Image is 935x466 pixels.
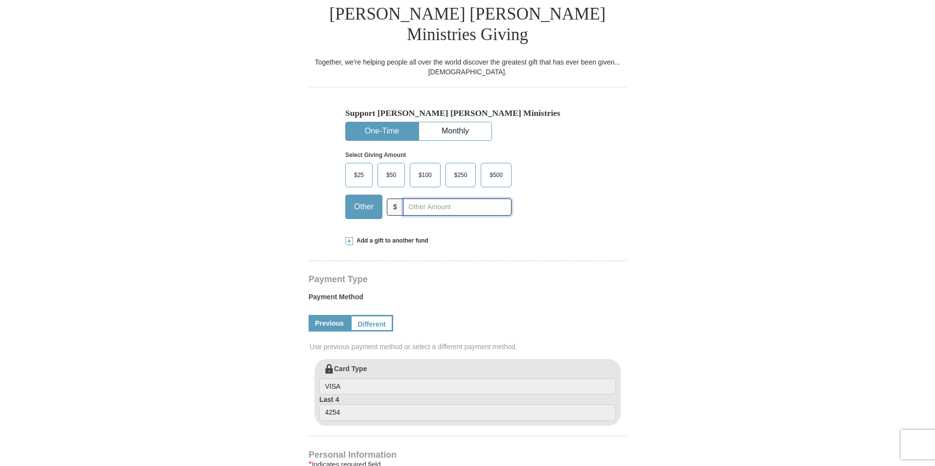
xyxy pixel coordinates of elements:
label: Payment Method [309,292,626,307]
input: Last 4 [319,404,616,421]
a: Different [350,315,393,332]
button: Monthly [419,122,491,140]
input: Card Type [319,378,616,395]
input: Other Amount [403,199,512,216]
label: Card Type [319,364,616,395]
span: Add a gift to another fund [353,237,428,245]
h5: Support [PERSON_NAME] [PERSON_NAME] Ministries [345,108,590,118]
div: Together, we're helping people all over the world discover the greatest gift that has ever been g... [309,57,626,77]
span: $25 [349,168,369,182]
strong: Select Giving Amount [345,152,406,158]
label: Last 4 [319,395,616,421]
span: $ [387,199,403,216]
span: $100 [414,168,437,182]
a: Previous [309,315,350,332]
span: $500 [485,168,508,182]
span: Use previous payment method or select a different payment method. [310,342,627,352]
span: Other [349,200,378,214]
span: $50 [381,168,401,182]
span: $250 [449,168,472,182]
button: One-Time [346,122,418,140]
h4: Personal Information [309,451,626,459]
h4: Payment Type [309,275,626,283]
